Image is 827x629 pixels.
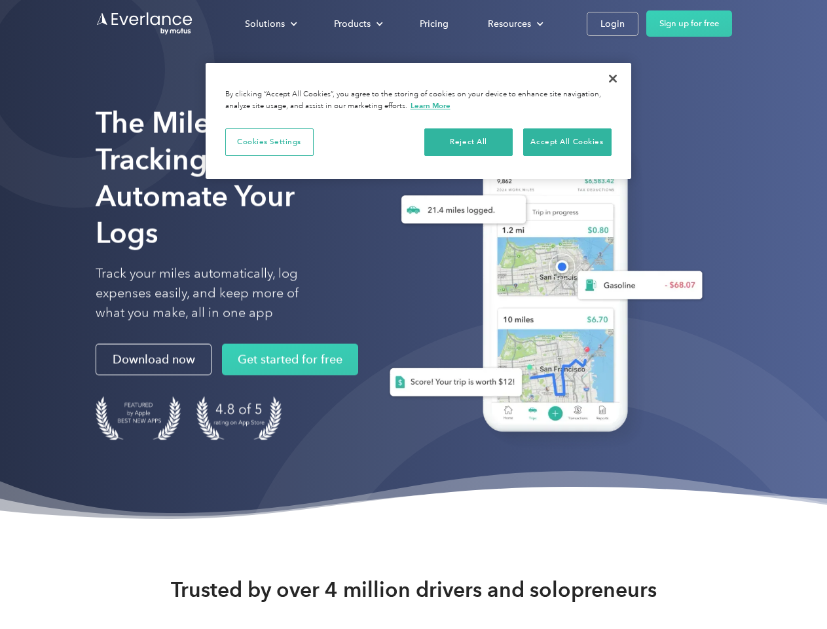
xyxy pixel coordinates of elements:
div: Login [600,16,625,32]
img: 4.9 out of 5 stars on the app store [196,396,282,440]
button: Accept All Cookies [523,128,612,156]
div: Privacy [206,63,631,179]
div: Solutions [232,12,308,35]
img: Badge for Featured by Apple Best New Apps [96,396,181,440]
a: More information about your privacy, opens in a new tab [411,101,450,110]
div: Resources [488,16,531,32]
p: Track your miles automatically, log expenses easily, and keep more of what you make, all in one app [96,264,329,323]
a: Login [587,12,638,36]
div: By clicking “Accept All Cookies”, you agree to the storing of cookies on your device to enhance s... [225,89,612,112]
strong: Trusted by over 4 million drivers and solopreneurs [171,577,657,603]
a: Download now [96,344,211,375]
a: Go to homepage [96,11,194,36]
button: Reject All [424,128,513,156]
a: Sign up for free [646,10,732,37]
a: Get started for free [222,344,358,375]
img: Everlance, mileage tracker app, expense tracking app [369,124,713,451]
button: Close [598,64,627,93]
div: Resources [475,12,554,35]
div: Cookie banner [206,63,631,179]
div: Pricing [420,16,449,32]
a: Pricing [407,12,462,35]
button: Cookies Settings [225,128,314,156]
div: Solutions [245,16,285,32]
div: Products [334,16,371,32]
div: Products [321,12,394,35]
